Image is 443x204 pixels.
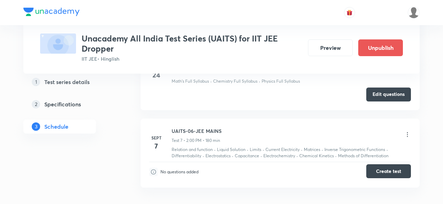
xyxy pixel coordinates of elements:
a: 1Test series details [23,75,118,89]
img: Hemantha Baskaran [408,7,420,18]
p: Chemical Kinetics [299,153,334,159]
p: 1 [32,78,40,86]
img: Company Logo [23,8,80,16]
p: No questions added [160,169,198,175]
p: Current Electricity [265,146,300,153]
a: Company Logo [23,8,80,18]
div: · [301,146,302,153]
a: 2Specifications [23,97,118,111]
p: Capacitance [235,153,259,159]
p: Limits [250,146,261,153]
div: · [322,146,323,153]
h6: UAITS-06-JEE MAINS [172,127,221,135]
h5: Schedule [44,122,68,131]
p: Methods of Differentiation [338,153,389,159]
p: Chemistry Full Syllabus [213,78,257,84]
h6: Sept [149,135,163,141]
div: · [263,146,264,153]
h4: 24 [149,70,163,80]
div: · [214,146,216,153]
img: infoIcon [149,168,158,176]
p: Electrostatics [205,153,231,159]
p: Relation and function [172,146,213,153]
p: 2 [32,100,40,108]
div: · [232,153,233,159]
div: · [210,78,212,84]
button: avatar [344,7,355,18]
p: Electrochemistry [263,153,295,159]
p: Physics Full Syllabus [262,78,300,84]
div: · [296,153,298,159]
div: · [261,153,262,159]
p: Test 7 • 2:00 PM • 180 min [172,137,220,144]
h5: Test series details [44,78,90,86]
div: · [335,153,337,159]
div: · [259,78,260,84]
button: Preview [308,39,353,56]
p: Matrices [304,146,320,153]
h5: Specifications [44,100,81,108]
p: Liquid Solution [217,146,246,153]
p: 3 [32,122,40,131]
div: · [247,146,248,153]
p: Differentiability [172,153,201,159]
button: Edit questions [366,88,411,101]
img: fallback-thumbnail.png [40,33,76,54]
p: Math's Full Syllabus [172,78,209,84]
button: Create test [366,164,411,178]
p: IIT JEE • Hinglish [82,55,302,62]
div: · [203,153,204,159]
img: avatar [346,9,353,16]
button: Unpublish [358,39,403,56]
div: · [386,146,388,153]
h4: 7 [149,141,163,151]
p: Inverse Trigonometric Functions [324,146,385,153]
h3: Unacademy All India Test Series (UAITS) for IIT JEE Dropper [82,33,302,54]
